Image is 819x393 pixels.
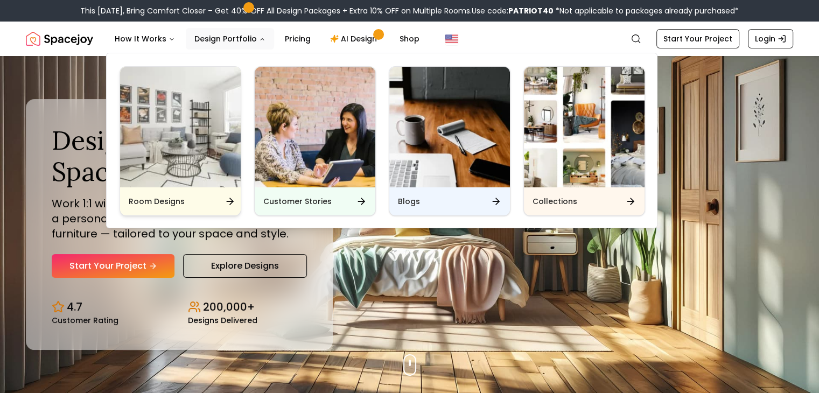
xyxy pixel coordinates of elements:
p: 200,000+ [203,299,255,314]
a: Start Your Project [52,254,174,278]
img: Spacejoy Logo [26,28,93,50]
a: Explore Designs [183,254,307,278]
a: Shop [391,28,428,50]
button: How It Works [106,28,184,50]
a: Spacejoy [26,28,93,50]
a: Pricing [276,28,319,50]
img: Collections [524,67,645,187]
a: Start Your Project [656,29,739,48]
nav: Main [106,28,428,50]
img: Room Designs [120,67,241,187]
h6: Customer Stories [263,196,332,207]
b: PATRIOT40 [508,5,554,16]
img: United States [445,32,458,45]
p: 4.7 [67,299,82,314]
a: Room DesignsRoom Designs [120,66,241,216]
a: BlogsBlogs [389,66,510,216]
img: Customer Stories [255,67,375,187]
span: *Not applicable to packages already purchased* [554,5,739,16]
h1: Design Your Dream Space Online [52,125,307,187]
a: Customer StoriesCustomer Stories [254,66,376,216]
h6: Blogs [398,196,420,207]
h6: Room Designs [129,196,185,207]
a: CollectionsCollections [523,66,645,216]
div: Design stats [52,291,307,324]
button: Design Portfolio [186,28,274,50]
div: This [DATE], Bring Comfort Closer – Get 40% OFF All Design Packages + Extra 10% OFF on Multiple R... [80,5,739,16]
a: AI Design [321,28,389,50]
small: Customer Rating [52,317,118,324]
span: Use code: [472,5,554,16]
a: Login [748,29,793,48]
nav: Global [26,22,793,56]
img: Blogs [389,67,510,187]
p: Work 1:1 with expert interior designers to create a personalized design, complete with curated fu... [52,196,307,241]
small: Designs Delivered [188,317,257,324]
h6: Collections [533,196,577,207]
div: Design Portfolio [107,53,658,229]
